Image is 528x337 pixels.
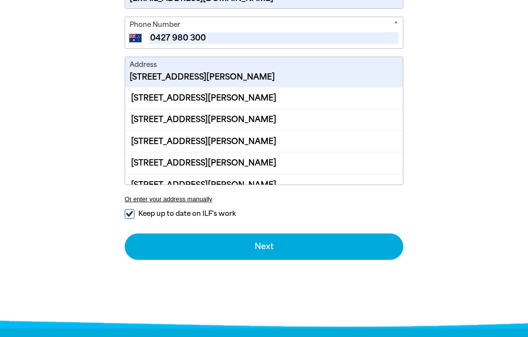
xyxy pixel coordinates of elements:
[125,174,403,195] div: [STREET_ADDRESS][PERSON_NAME]
[125,209,134,219] input: Keep up to date on ILF's work
[125,130,403,152] div: [STREET_ADDRESS][PERSON_NAME]
[125,195,403,203] button: Or enter your address manually
[125,109,403,130] div: [STREET_ADDRESS][PERSON_NAME]
[125,233,403,260] button: Next
[394,20,398,32] i: Required
[125,152,403,173] div: [STREET_ADDRESS][PERSON_NAME]
[138,209,236,218] span: Keep up to date on ILF's work
[125,87,403,108] div: [STREET_ADDRESS][PERSON_NAME]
